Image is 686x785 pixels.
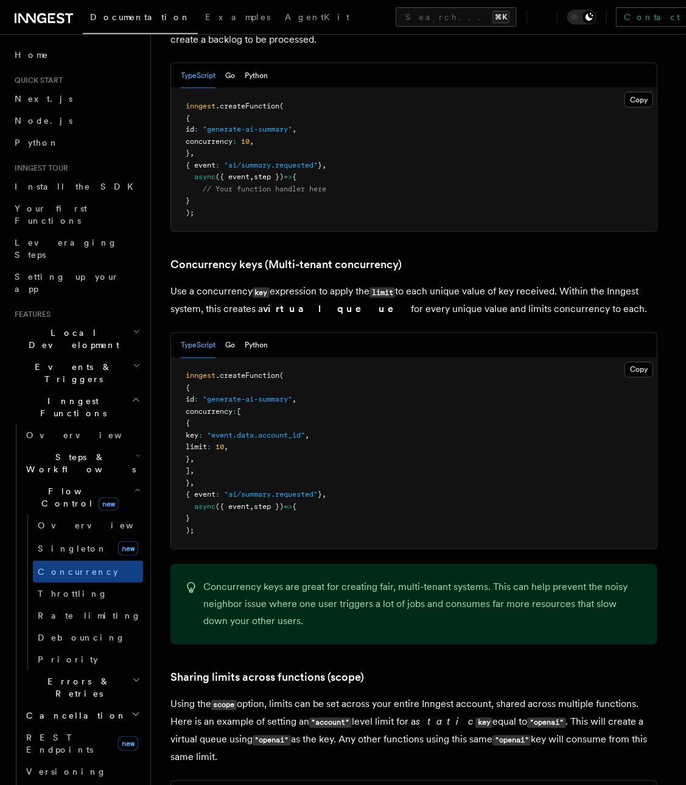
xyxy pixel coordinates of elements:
button: Events & Triggers [10,356,143,390]
span: => [284,503,292,511]
span: } [186,197,190,205]
a: REST Endpointsnew [21,726,143,761]
button: TypeScript [181,63,215,88]
button: Local Development [10,322,143,356]
span: } [186,479,190,488]
span: REST Endpoints [26,733,93,755]
span: , [190,455,194,464]
span: Priority [38,655,98,664]
span: 10 [215,443,224,452]
span: Debouncing [38,633,125,642]
code: key [475,718,492,728]
a: Debouncing [33,627,143,648]
a: Your first Functions [10,197,143,232]
span: : [207,443,211,452]
span: { [292,173,296,182]
em: static [416,716,473,728]
span: : [194,396,198,404]
span: { [186,384,190,392]
a: Node.js [10,110,143,132]
span: { [292,503,296,511]
a: Overview [21,424,143,446]
button: Copy [625,362,653,378]
span: AgentKit [285,12,349,22]
span: new [118,736,138,751]
span: , [292,126,296,134]
button: Python [245,333,268,358]
span: Features [10,310,51,319]
code: "openai" [527,718,565,728]
span: inngest [186,102,215,110]
span: Examples [205,12,270,22]
a: Install the SDK [10,176,143,197]
span: , [292,396,296,404]
span: } [186,514,190,523]
a: Overview [33,514,143,536]
span: , [322,491,326,499]
strong: virtual queue [263,304,411,315]
span: , [190,467,194,475]
span: ); [186,527,194,535]
span: Next.js [15,94,72,104]
span: Quick start [10,76,63,85]
span: : [215,162,220,170]
a: Rate limiting [33,605,143,627]
span: async [194,173,215,182]
span: concurrency [186,138,233,146]
span: : [194,126,198,134]
button: Copy [625,92,653,108]
button: Go [225,333,235,358]
button: Search...⌘K [396,7,517,27]
p: Concurrency keys are great for creating fair, multi-tenant systems. This can help prevent the noi... [203,579,643,630]
span: Cancellation [21,709,127,722]
span: , [250,503,254,511]
span: => [284,173,292,182]
span: : [198,432,203,440]
span: Setting up your app [15,272,119,294]
a: Setting up your app [10,266,143,300]
span: ( [279,102,284,110]
span: Flow Control [21,485,134,510]
span: } [186,149,190,158]
a: Next.js [10,88,143,110]
span: "ai/summary.requested" [224,491,318,499]
span: Home [15,49,49,61]
span: step }) [254,173,284,182]
span: ] [186,467,190,475]
span: .createFunction [215,372,279,380]
span: 10 [241,138,250,146]
span: { [186,114,190,123]
a: Documentation [83,4,198,34]
span: } [186,455,190,464]
span: , [322,162,326,170]
span: , [250,173,254,182]
span: : [215,491,220,499]
button: Go [225,63,235,88]
span: Local Development [10,327,133,351]
a: AgentKit [278,4,357,33]
a: Singletonnew [33,536,143,561]
span: Inngest Functions [10,395,131,419]
span: "event.data.account_id" [207,432,305,440]
span: key [186,432,198,440]
span: Overview [38,520,163,530]
a: Versioning [21,761,143,783]
span: "ai/summary.requested" [224,162,318,170]
button: Toggle dark mode [567,10,597,24]
span: : [233,408,237,416]
span: Overview [26,430,152,440]
span: } [318,491,322,499]
code: limit [369,288,395,298]
a: Concurrency keys (Multi-tenant concurrency) [170,257,402,274]
span: Inngest tour [10,163,68,173]
a: Home [10,44,143,66]
code: scope [211,700,237,711]
div: Flow Controlnew [21,514,143,670]
code: "account" [309,718,352,728]
span: Steps & Workflows [21,451,136,475]
code: "openai" [253,736,291,746]
a: Throttling [33,583,143,605]
span: , [250,138,254,146]
button: Flow Controlnew [21,480,143,514]
span: Leveraging Steps [15,238,117,260]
